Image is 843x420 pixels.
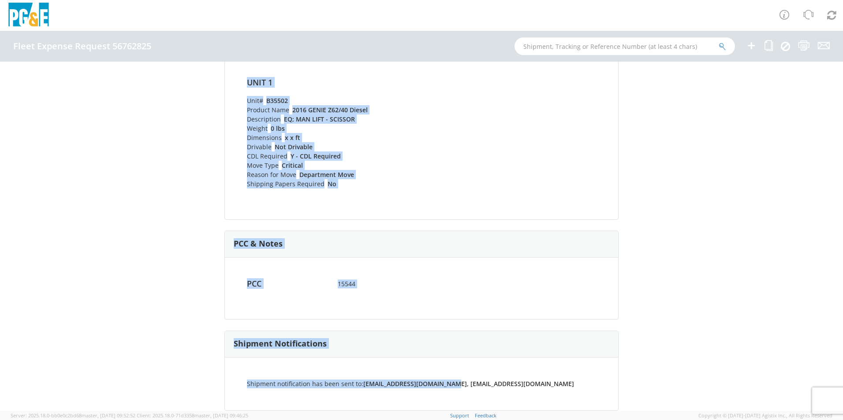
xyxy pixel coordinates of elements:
[137,412,248,419] span: Client: 2025.18.0-71d3358
[13,41,151,51] h4: Fleet Expense Request 56762825
[247,142,417,151] li: Drivable
[82,412,135,419] span: master, [DATE] 09:52:52
[299,170,354,179] strong: Department Move
[292,106,368,114] strong: 2016 GENIE Z62/40 Diesel
[363,379,574,388] strong: [EMAIL_ADDRESS][DOMAIN_NAME], [EMAIL_ADDRESS][DOMAIN_NAME]
[247,151,417,161] li: CDL Required
[247,170,417,179] li: Reason for Move
[240,379,603,388] div: Shipment notification has been sent to:
[282,161,303,169] strong: Critical
[247,78,417,87] h4: Unit 1
[247,179,417,188] li: Shipping Papers Required
[275,143,313,151] strong: Not Drivable
[247,96,417,105] li: Unit#
[291,152,341,160] strong: Y - CDL Required
[194,412,248,419] span: master, [DATE] 09:46:25
[698,412,832,419] span: Copyright © [DATE]-[DATE] Agistix Inc., All Rights Reserved
[11,412,135,419] span: Server: 2025.18.0-bb0e0c2bd68
[247,124,417,133] li: Weight
[266,96,288,105] strong: B35502
[328,180,336,188] strong: No
[285,133,300,142] strong: x x ft
[7,3,51,29] img: pge-logo-06675f144f4cfa6a6814.png
[450,412,469,419] a: Support
[234,239,283,248] h3: PCC & Notes
[515,37,735,55] input: Shipment, Tracking or Reference Number (at least 4 chars)
[284,115,355,123] strong: EQ; MAN LIFT - SCISSOR
[247,133,417,142] li: Dimensions
[247,161,417,170] li: Move Type
[247,105,417,114] li: Product Name
[271,124,285,133] strong: 0 lbs
[247,114,417,124] li: Description
[475,412,496,419] a: Feedback
[234,339,327,348] h3: Shipment Notifications
[240,280,331,288] h4: PCC
[331,280,512,288] span: 15544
